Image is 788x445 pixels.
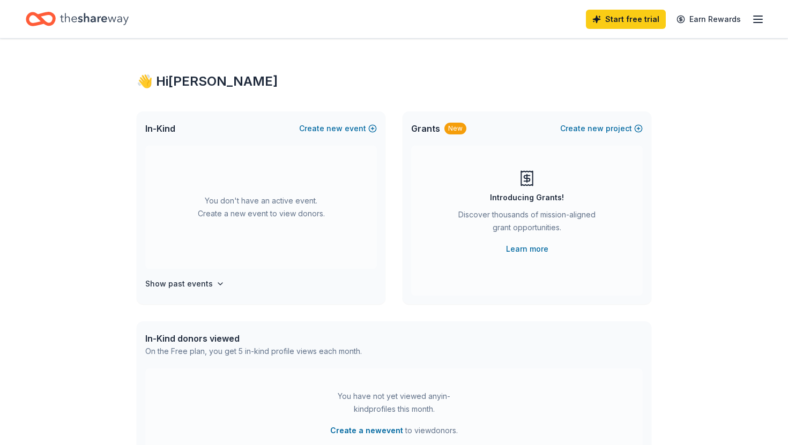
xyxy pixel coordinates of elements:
[411,122,440,135] span: Grants
[586,10,666,29] a: Start free trial
[26,6,129,32] a: Home
[330,424,403,437] button: Create a newevent
[444,123,466,134] div: New
[506,243,548,255] a: Learn more
[145,277,225,290] button: Show past events
[490,191,564,204] div: Introducing Grants!
[299,122,377,135] button: Createnewevent
[327,390,461,416] div: You have not yet viewed any in-kind profiles this month.
[560,122,643,135] button: Createnewproject
[145,146,377,269] div: You don't have an active event. Create a new event to view donors.
[670,10,747,29] a: Earn Rewards
[145,277,213,290] h4: Show past events
[145,332,362,345] div: In-Kind donors viewed
[454,208,600,238] div: Discover thousands of mission-aligned grant opportunities.
[145,122,175,135] span: In-Kind
[145,345,362,358] div: On the Free plan, you get 5 in-kind profile views each month.
[326,122,343,135] span: new
[588,122,604,135] span: new
[137,73,651,90] div: 👋 Hi [PERSON_NAME]
[330,424,458,437] span: to view donors .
